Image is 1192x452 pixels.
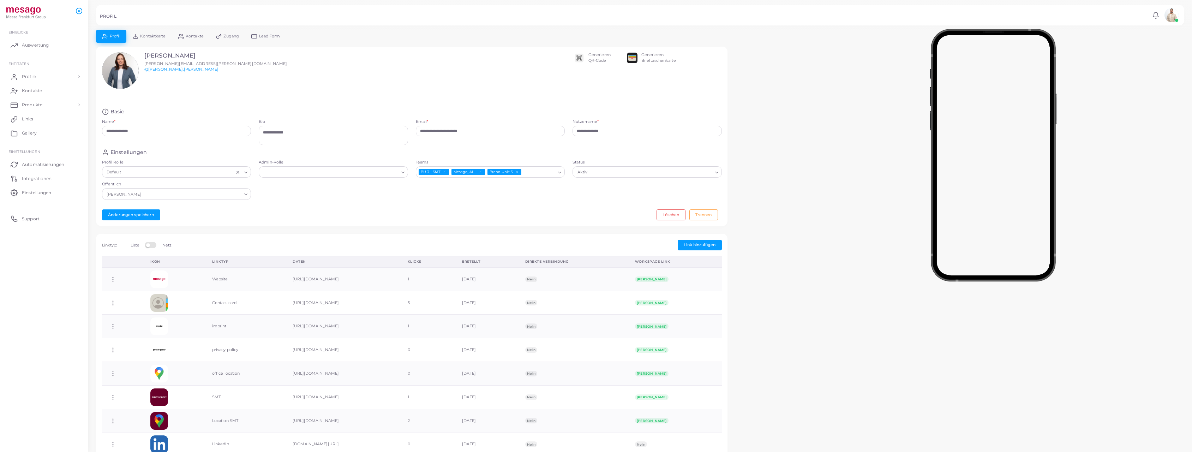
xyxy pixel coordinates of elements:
[102,188,251,200] div: Search for option
[454,385,517,409] td: [DATE]
[8,61,29,66] span: ENTITÄTEN
[930,29,1056,281] img: phone-mock.b55596b7.png
[110,149,147,156] h4: Einstellungen
[657,209,685,220] button: Löschen
[162,243,172,248] label: Netz
[635,323,669,329] span: [PERSON_NAME]
[22,216,40,222] span: Support
[451,169,485,176] span: Mesago_ALL
[635,371,669,376] span: [PERSON_NAME]
[259,119,408,125] label: Bio
[106,169,122,176] span: Default
[204,315,285,338] td: imprint
[8,30,28,34] span: EINBLICKE
[5,38,83,52] a: Auswertung
[574,53,585,63] img: qr2.png
[627,53,637,63] img: apple-wallet.png
[400,385,454,409] td: 1
[150,341,168,359] img: t2Yblq2fY7sYrjCrEDFjaXgH1MvijcVl-1708936782165.png
[589,168,712,176] input: Search for option
[22,42,49,48] span: Auswertung
[522,168,555,176] input: Search for option
[478,169,483,174] button: Deselect Mesago_ALL
[140,34,166,38] span: Kontaktkarte
[150,317,168,335] img: X2Ct62FupmLWS3dkNj6XRlAGKgqMqYv6-1708936804217.png
[285,291,400,315] td: [URL][DOMAIN_NAME]
[22,88,42,94] span: Kontakte
[110,108,124,115] h4: Basic
[285,385,400,409] td: [URL][DOMAIN_NAME]
[635,300,669,305] span: [PERSON_NAME]
[635,418,669,423] span: [PERSON_NAME]
[525,276,537,282] span: Nein
[525,323,537,329] span: Nein
[400,291,454,315] td: 5
[285,315,400,338] td: [URL][DOMAIN_NAME]
[635,276,669,282] span: [PERSON_NAME]
[454,291,517,315] td: [DATE]
[223,34,239,38] span: Zugang
[144,52,287,59] h3: [PERSON_NAME]
[400,362,454,386] td: 0
[143,190,241,198] input: Search for option
[689,209,718,220] button: Trennen
[204,362,285,386] td: office location
[635,441,647,447] span: Nein
[487,169,521,176] span: Brand Unit 3
[144,61,287,66] span: [PERSON_NAME][EMAIL_ADDRESS][PERSON_NAME][DOMAIN_NAME]
[5,126,83,140] a: Gallery
[5,70,83,84] a: Profile
[400,315,454,338] td: 1
[525,347,537,353] span: Nein
[100,14,116,19] h5: PROFIL
[454,315,517,338] td: [DATE]
[462,259,510,264] div: Erstellt
[400,267,454,291] td: 1
[22,176,52,182] span: Integrationen
[525,394,537,400] span: Nein
[525,371,537,376] span: Nein
[22,116,33,122] span: Links
[150,294,168,312] img: contactcard.png
[102,160,251,165] label: Profil Rolle
[150,388,168,406] img: xIkMyVp7IPp6I5uKBiJrDwACD-1717586691328.png
[5,157,83,171] a: Automatisierungen
[5,84,83,98] a: Kontakte
[416,166,565,178] div: Search for option
[22,190,51,196] span: Einstellungen
[5,171,83,185] a: Integrationen
[454,267,517,291] td: [DATE]
[22,73,36,80] span: Profile
[576,169,588,176] span: Aktiv
[525,259,619,264] div: Direkte Verbindung
[408,259,447,264] div: Klicks
[573,166,722,178] div: Search for option
[5,98,83,112] a: Produkte
[106,191,143,198] span: [PERSON_NAME]
[635,347,669,353] span: [PERSON_NAME]
[204,338,285,362] td: privacy policy
[514,169,519,174] button: Deselect Brand Unit 3
[204,267,285,291] td: Website
[416,119,429,125] label: Email
[110,34,120,38] span: Profil
[285,338,400,362] td: [URL][DOMAIN_NAME]
[259,34,280,38] span: Lead Form
[400,409,454,433] td: 2
[635,259,714,264] div: Workspace link
[102,256,143,267] th: Action
[285,362,400,386] td: [URL][DOMAIN_NAME]
[525,300,537,305] span: Nein
[150,259,197,264] div: Ikon
[442,169,447,174] button: Deselect BU 3 - SMT
[525,418,537,423] span: Nein
[5,212,83,226] a: Support
[5,185,83,200] a: Einstellungen
[293,259,392,264] div: Daten
[204,385,285,409] td: SMT
[5,112,83,126] a: Links
[454,338,517,362] td: [DATE]
[131,243,140,248] label: Liste
[102,243,117,248] span: Linktyp:
[416,160,565,165] label: Teams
